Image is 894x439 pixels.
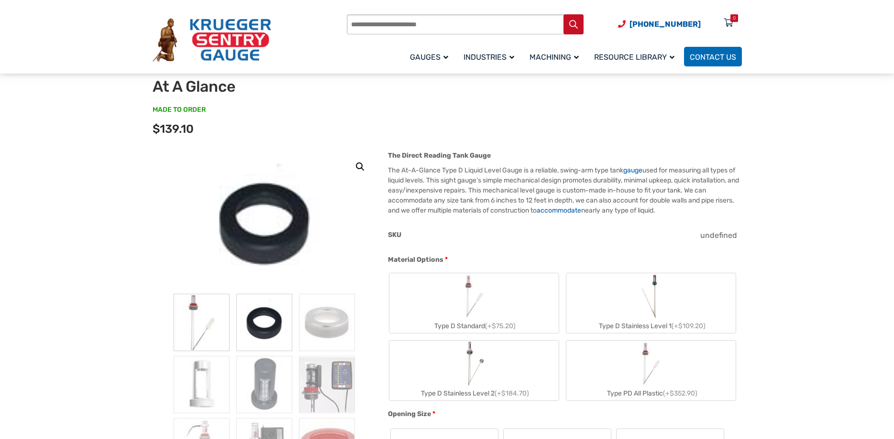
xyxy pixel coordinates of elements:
[388,151,491,160] strong: The Direct Reading Tank Gauge
[690,53,736,62] span: Contact Us
[389,386,559,400] div: Type D Stainless Level 2
[174,356,230,413] img: At A Glance - Image 4
[153,105,206,115] span: MADE TO ORDER
[672,322,706,330] span: (+$109.20)
[153,77,388,96] h1: At A Glance
[663,389,697,397] span: (+$352.90)
[389,341,559,400] label: Type D Stainless Level 2
[404,45,458,68] a: Gauges
[388,410,431,418] span: Opening Size
[485,322,516,330] span: (+$75.20)
[594,53,674,62] span: Resource Library
[153,18,271,62] img: Krueger Sentry Gauge
[299,356,355,413] img: At A Glance - Image 6
[388,165,741,215] p: The At-A-Glance Type D Liquid Level Gauge is a reliable, swing-arm type tank used for measuring a...
[537,206,581,214] a: accommodate
[208,150,321,294] img: At A Glance - Image 2
[388,256,443,264] span: Material Options
[700,231,737,240] span: undefined
[458,45,524,68] a: Industries
[588,45,684,68] a: Resource Library
[299,294,355,351] img: At A Glance - Image 3
[236,294,292,351] img: At A Glance - Image 2
[638,273,663,319] img: Chemical Sight Gauge
[524,45,588,68] a: Machining
[618,18,701,30] a: Phone Number (920) 434-8860
[629,20,701,29] span: [PHONE_NUMBER]
[445,255,448,265] abbr: required
[389,273,559,333] label: Type D Standard
[566,386,736,400] div: Type PD All Plastic
[566,341,736,400] label: Type PD All Plastic
[410,53,448,62] span: Gauges
[733,14,736,22] div: 0
[352,158,369,175] a: View full-screen image gallery
[566,319,736,333] div: Type D Stainless Level 1
[389,319,559,333] div: Type D Standard
[684,47,742,66] a: Contact Us
[530,53,579,62] span: Machining
[236,356,292,413] img: At A Glance - Image 5
[153,122,194,136] span: $139.10
[464,53,514,62] span: Industries
[623,166,642,174] a: gauge
[495,389,529,397] span: (+$184.70)
[432,409,435,419] abbr: required
[174,294,230,351] img: At A Glance
[388,231,401,239] span: SKU
[566,273,736,333] label: Type D Stainless Level 1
